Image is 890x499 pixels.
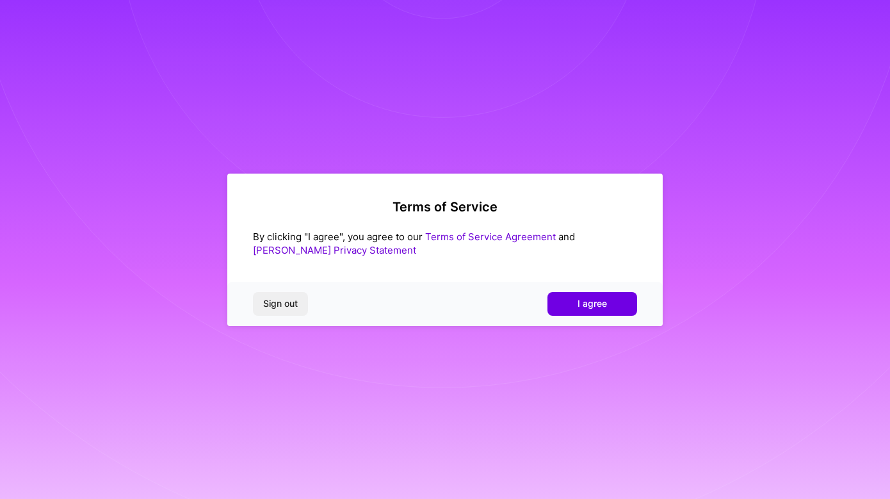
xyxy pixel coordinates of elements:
a: Terms of Service Agreement [425,231,556,243]
span: I agree [578,297,607,310]
h2: Terms of Service [253,199,637,215]
button: Sign out [253,292,308,315]
div: By clicking "I agree", you agree to our and [253,230,637,257]
a: [PERSON_NAME] Privacy Statement [253,244,416,256]
span: Sign out [263,297,298,310]
button: I agree [547,292,637,315]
